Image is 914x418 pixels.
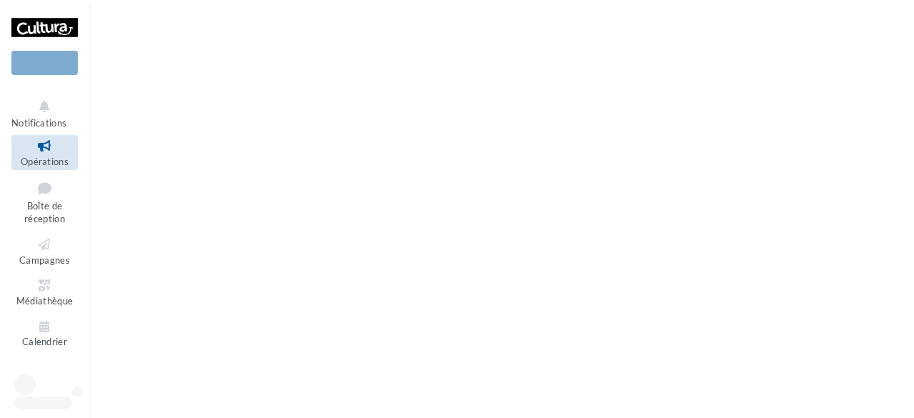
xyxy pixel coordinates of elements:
span: Boîte de réception [24,200,65,225]
span: Opérations [21,156,69,167]
a: Médiathèque [11,274,78,309]
span: Médiathèque [16,295,74,307]
span: Calendrier [22,337,67,348]
a: Calendrier [11,316,78,351]
a: Boîte de réception [11,176,78,228]
a: Opérations [11,135,78,170]
span: Notifications [11,117,66,129]
a: Campagnes [11,234,78,269]
div: Nouvelle campagne [11,51,78,75]
span: Campagnes [19,254,70,266]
